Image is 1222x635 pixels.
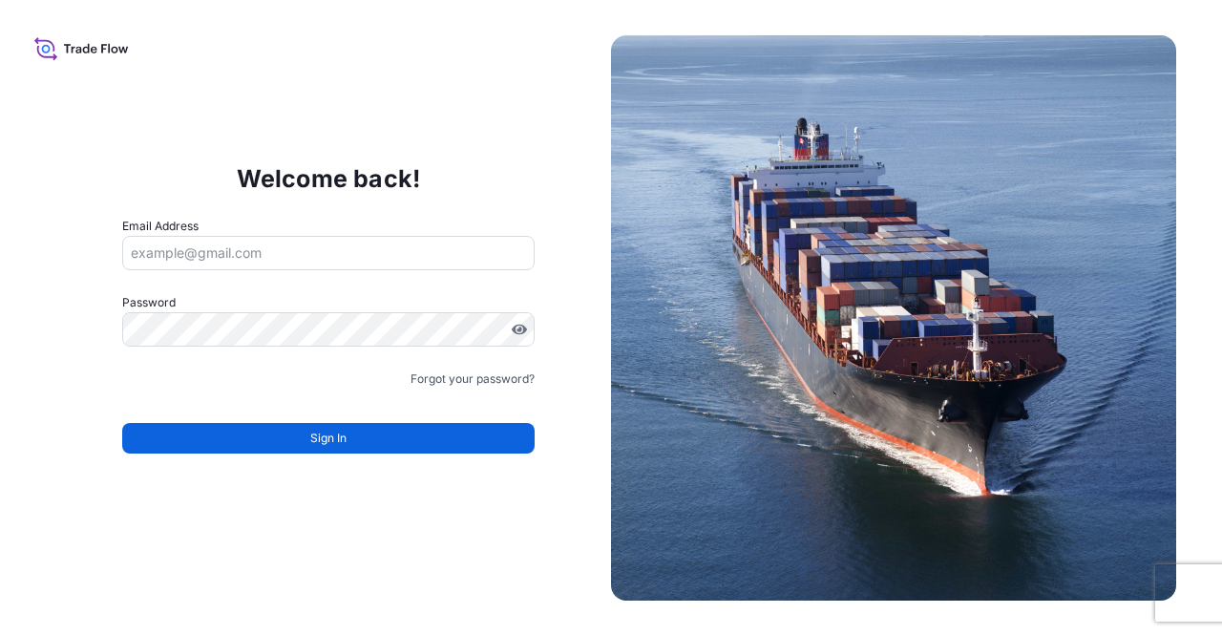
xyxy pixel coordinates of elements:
label: Password [122,293,535,312]
button: Show password [512,322,527,337]
label: Email Address [122,217,199,236]
p: Welcome back! [237,163,421,194]
a: Forgot your password? [411,370,535,389]
input: example@gmail.com [122,236,535,270]
img: Ship illustration [611,35,1176,601]
span: Sign In [310,429,347,448]
button: Sign In [122,423,535,454]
